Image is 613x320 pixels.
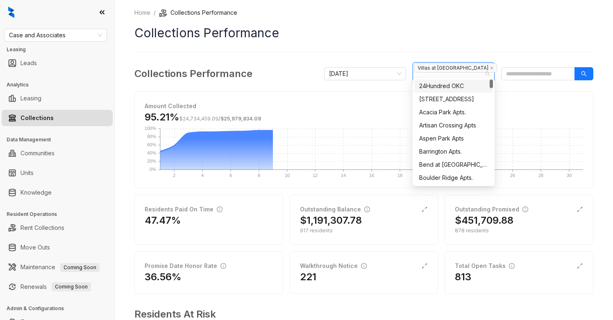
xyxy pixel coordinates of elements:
[20,90,41,107] a: Leasing
[150,167,156,172] text: 0%
[154,8,156,17] li: /
[419,160,488,169] div: Bend at [GEOGRAPHIC_DATA]
[577,263,583,269] span: expand-alt
[313,173,318,178] text: 12
[134,66,252,81] h3: Collections Performance
[201,173,204,178] text: 4
[7,211,114,218] h3: Resident Operations
[397,173,402,178] text: 18
[419,134,488,143] div: Aspen Park Apts
[7,81,114,89] h3: Analytics
[414,106,493,119] div: Acacia Park Apts.
[361,263,367,269] span: info-circle
[20,239,50,256] a: Move Outs
[9,29,102,41] span: Case and Associates
[522,207,528,212] span: info-circle
[419,82,488,91] div: 24Hundred OKC
[419,121,488,130] div: Artisan Crossing Apts
[145,111,261,124] h3: 95.21%
[20,110,54,126] a: Collections
[20,184,52,201] a: Knowledge
[258,173,260,178] text: 8
[229,173,232,178] text: 6
[369,173,374,178] text: 16
[414,132,493,145] div: Aspen Park Apts
[341,173,346,178] text: 14
[329,68,401,80] span: October 2025
[145,102,196,109] strong: Amount Collected
[52,282,91,291] span: Coming Soon
[2,90,113,107] li: Leasing
[538,173,543,178] text: 28
[134,24,593,42] h1: Collections Performance
[2,259,113,275] li: Maintenance
[414,158,493,171] div: Bend at New Road
[285,173,290,178] text: 10
[147,142,156,147] text: 60%
[7,46,114,53] h3: Leasing
[509,263,515,269] span: info-circle
[2,239,113,256] li: Move Outs
[364,207,370,212] span: info-circle
[414,119,493,132] div: Artisan Crossing Apts
[147,159,156,163] text: 20%
[2,165,113,181] li: Units
[159,8,237,17] li: Collections Performance
[414,64,497,73] span: Villas at [GEOGRAPHIC_DATA]
[455,205,528,214] div: Outstanding Promised
[20,145,54,161] a: Communities
[419,147,488,156] div: Barrington Apts.
[300,270,316,284] h2: 221
[220,116,261,122] span: $25,979,834.09
[2,55,113,71] li: Leads
[147,150,156,155] text: 40%
[20,279,91,295] a: RenewalsComing Soon
[217,207,222,212] span: info-circle
[300,205,370,214] div: Outstanding Balance
[581,71,587,77] span: search
[147,134,156,139] text: 80%
[20,220,64,236] a: Rent Collections
[8,7,14,18] img: logo
[60,263,100,272] span: Coming Soon
[419,173,488,182] div: Boulder Ridge Apts.
[2,110,113,126] li: Collections
[414,145,493,158] div: Barrington Apts.
[7,136,114,143] h3: Data Management
[20,55,37,71] a: Leads
[455,227,583,234] div: 878 residents
[414,79,493,93] div: 24Hundred OKC
[145,126,156,131] text: 100%
[220,263,226,269] span: info-circle
[145,214,181,227] h2: 47.47%
[2,220,113,236] li: Rent Collections
[421,263,428,269] span: expand-alt
[2,279,113,295] li: Renewals
[421,206,428,213] span: expand-alt
[300,214,362,227] h2: $1,191,307.78
[414,171,493,184] div: Boulder Ridge Apts.
[173,173,175,178] text: 2
[455,261,515,270] div: Total Open Tasks
[300,261,367,270] div: Walkthrough Notice
[20,165,34,181] a: Units
[455,214,513,227] h2: $451,709.88
[300,227,428,234] div: 917 residents
[455,270,471,284] h2: 813
[179,116,261,122] span: /
[7,305,114,312] h3: Admin & Configurations
[2,145,113,161] li: Communities
[145,270,182,284] h2: 36.56%
[133,8,152,17] a: Home
[145,205,222,214] div: Residents Paid On Time
[419,108,488,117] div: Acacia Park Apts.
[567,173,572,178] text: 30
[419,95,488,104] div: [STREET_ADDRESS]
[414,93,493,106] div: 97 North Oak
[510,173,515,178] text: 26
[577,206,583,213] span: expand-alt
[145,261,226,270] div: Promise Date Honor Rate
[2,184,113,201] li: Knowledge
[490,66,494,70] span: close
[179,116,218,122] span: $24,734,459.09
